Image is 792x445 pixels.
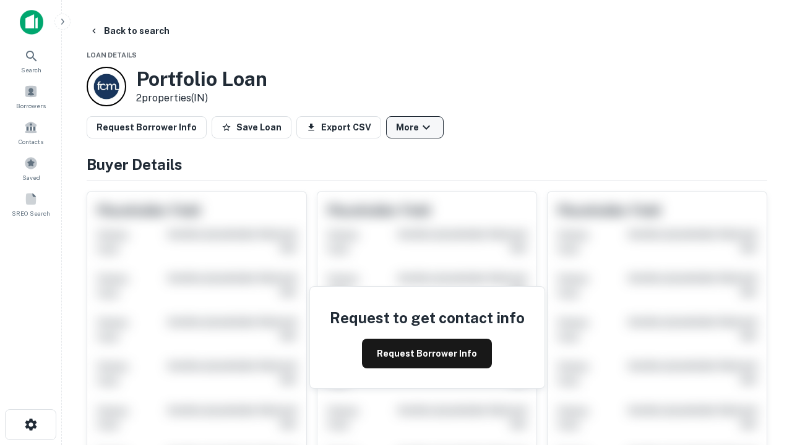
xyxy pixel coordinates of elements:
[20,10,43,35] img: capitalize-icon.png
[386,116,444,138] button: More
[212,116,291,138] button: Save Loan
[19,137,43,146] span: Contacts
[4,151,58,185] a: Saved
[87,153,767,176] h4: Buyer Details
[87,116,207,138] button: Request Borrower Info
[4,187,58,221] a: SREO Search
[362,339,492,368] button: Request Borrower Info
[4,116,58,149] a: Contacts
[330,307,525,329] h4: Request to get contact info
[22,172,40,182] span: Saved
[16,101,46,111] span: Borrowers
[87,51,137,59] span: Loan Details
[136,67,267,91] h3: Portfolio Loan
[84,20,174,42] button: Back to search
[4,80,58,113] a: Borrowers
[136,91,267,106] p: 2 properties (IN)
[4,44,58,77] a: Search
[21,65,41,75] span: Search
[12,208,50,218] span: SREO Search
[730,307,792,366] iframe: Chat Widget
[296,116,381,138] button: Export CSV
